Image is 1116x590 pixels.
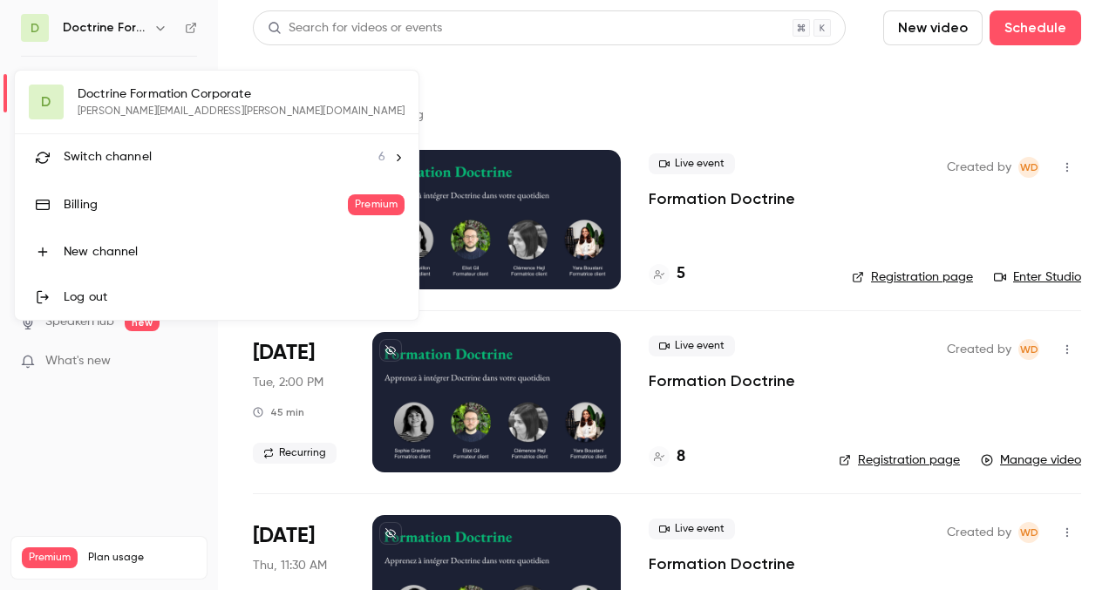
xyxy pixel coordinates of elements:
span: Premium [348,194,405,215]
div: Billing [64,196,348,214]
span: 6 [378,148,385,166]
span: Switch channel [64,148,152,166]
div: New channel [64,243,405,261]
div: Log out [64,288,405,306]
